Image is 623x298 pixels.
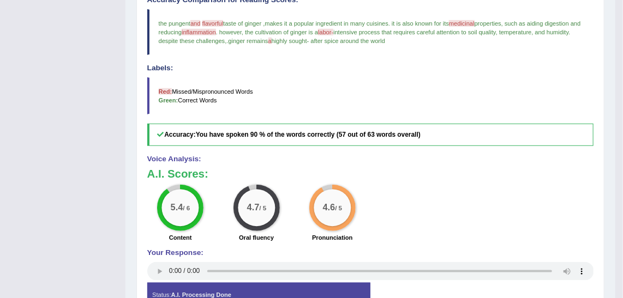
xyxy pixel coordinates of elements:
[159,20,190,27] span: the pungent
[239,233,274,242] label: Oral fluency
[147,77,594,114] blockquote: Missed/Mispronounced Words Correct Words
[182,29,216,35] span: inflammation
[259,205,266,212] small: / 5
[335,205,342,212] small: / 5
[216,29,318,35] span: . however, the cultivation of ginger is a
[159,29,572,44] span: intensive process that requires careful attention to soil quality, temperature, and humidity. des...
[196,131,421,138] b: You have spoken 90 % of the words correctly (57 out of 63 words overall)
[171,203,183,213] big: 5.4
[311,38,385,44] span: after spice around the world
[225,38,226,44] span: ,
[147,155,594,163] h4: Voice Analysis:
[272,38,307,44] span: highly sought
[318,29,333,35] span: labor-
[449,20,475,27] span: medicinal
[147,124,594,146] h5: Accuracy:
[223,20,261,27] span: taste of ginger
[147,168,208,180] b: A.I. Scores:
[159,97,178,104] b: Green:
[268,38,272,44] span: a
[183,205,190,212] small: / 6
[307,38,309,44] span: -
[263,20,265,27] span: ,
[147,249,594,257] h4: Your Response:
[323,203,336,213] big: 4.6
[159,88,172,95] b: Red:
[226,38,228,44] span: .
[171,291,232,298] strong: A.I. Processing Done
[169,233,192,242] label: Content
[228,38,268,44] span: ginger remains
[202,20,224,27] span: flavorful
[247,203,259,213] big: 4.7
[265,20,449,27] span: makes it a popular ingredient in many cuisines. it is also known for its
[190,20,200,27] span: and
[159,20,583,35] span: properties, such as aiding digestion and reducing
[147,64,594,72] h4: Labels:
[312,233,352,242] label: Pronunciation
